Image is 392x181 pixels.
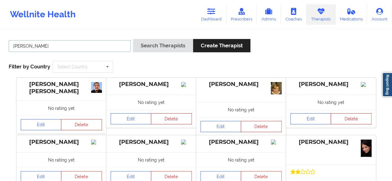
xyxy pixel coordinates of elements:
[9,63,50,70] span: Filter by Country
[133,39,193,52] button: Search Therapists
[57,65,88,69] div: Select Country
[200,121,241,132] a: Edit
[196,152,286,167] div: No rating yet
[382,72,392,97] a: Report Bug
[181,82,192,87] img: Image%2Fplaceholer-image.png
[111,81,192,88] div: [PERSON_NAME]
[226,4,257,25] a: Prescribers
[271,140,282,144] img: Image%2Fplaceholer-image.png
[290,81,372,88] div: [PERSON_NAME]
[111,113,152,124] a: Edit
[361,82,372,87] img: Image%2Fplaceholer-image.png
[151,113,192,124] button: Delete
[200,81,282,88] div: [PERSON_NAME]
[196,102,286,117] div: No rating yet
[200,139,282,146] div: [PERSON_NAME]
[106,95,196,110] div: No rating yet
[91,82,102,93] img: a515e1b0-81a6-42d6-bf0d-7321736fa36b_5f91cbaf-2415-47e8-9dc3-8381a4db3ecd1000040719.jpg
[61,119,102,130] button: Delete
[241,121,282,132] button: Delete
[196,4,226,25] a: Dashboard
[257,4,281,25] a: Admins
[306,4,335,25] a: Therapists
[9,40,131,52] input: Search Keywords
[21,81,102,95] div: [PERSON_NAME] [PERSON_NAME]
[16,152,106,167] div: No rating yet
[193,39,250,52] button: Create Therapist
[111,139,192,146] div: [PERSON_NAME]
[16,101,106,116] div: No rating yet
[335,4,367,25] a: Medications
[281,4,306,25] a: Coaches
[361,140,372,157] img: 65274351-1150-411b-a699-f4c7f94aa4a1Jen_Roth_Pic.jpg
[91,140,102,144] img: Image%2Fplaceholer-image.png
[290,139,372,146] div: [PERSON_NAME]
[290,113,331,124] a: Edit
[106,152,196,167] div: No rating yet
[21,139,102,146] div: [PERSON_NAME]
[367,4,392,25] a: Account
[21,119,62,130] a: Edit
[331,113,372,124] button: Delete
[181,140,192,144] img: Image%2Fplaceholer-image.png
[286,95,376,110] div: No rating yet
[271,82,282,95] img: 63d8a5c6-14e5-4c69-ad79-84b5d3137142_IMG_1667.JPG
